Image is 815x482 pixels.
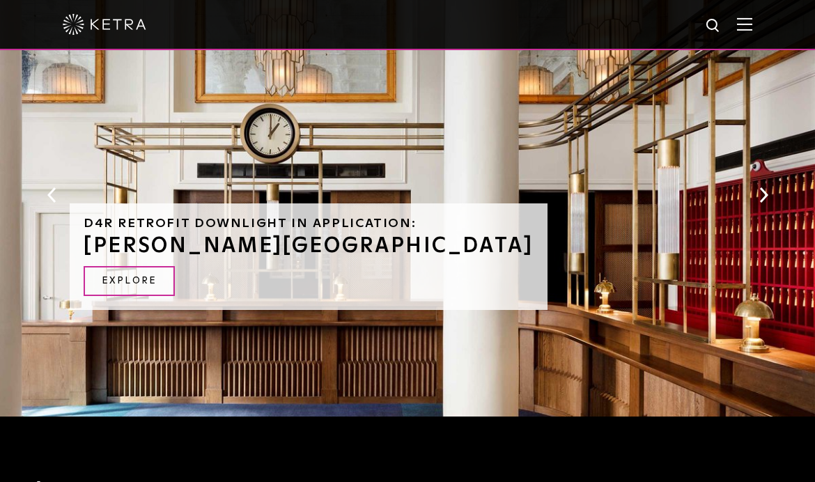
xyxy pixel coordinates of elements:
[756,186,770,204] button: Next
[84,266,175,296] a: EXPLORE
[737,17,752,31] img: Hamburger%20Nav.svg
[705,17,722,35] img: search icon
[45,186,59,204] button: Previous
[84,217,534,230] h6: D4R Retrofit Downlight in Application:
[63,14,146,35] img: ketra-logo-2019-white
[84,235,534,256] h3: [PERSON_NAME][GEOGRAPHIC_DATA]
